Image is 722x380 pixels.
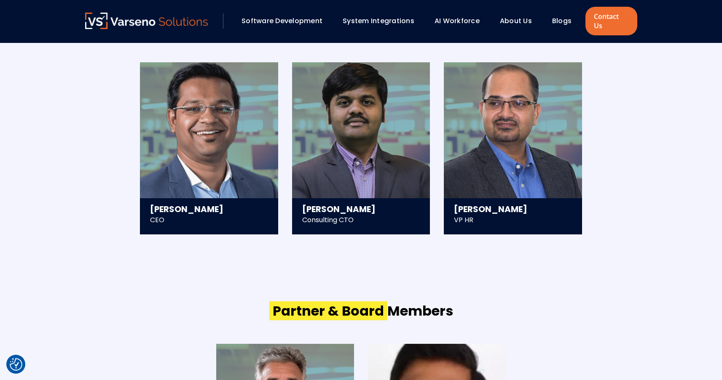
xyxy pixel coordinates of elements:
[237,14,334,28] div: Software Development
[10,358,22,371] button: Cookie Settings
[10,358,22,371] img: Revisit consent button
[85,13,208,29] img: Varseno Solutions – Product Engineering & IT Services
[302,215,420,234] div: Consulting CTO
[242,16,322,26] a: Software Development
[338,14,426,28] div: System Integrations
[496,14,544,28] div: About Us
[343,16,414,26] a: System Integrations
[302,203,420,215] h3: [PERSON_NAME]
[454,215,572,234] div: VP HR
[548,14,583,28] div: Blogs
[430,14,491,28] div: AI Workforce
[585,7,637,35] a: Contact Us
[150,215,268,234] div: CEO
[269,301,387,320] span: Partner & Board
[269,302,453,320] h2: Members
[150,203,268,215] h3: [PERSON_NAME]
[552,16,572,26] a: Blogs
[454,203,572,215] h3: [PERSON_NAME]
[500,16,532,26] a: About Us
[435,16,480,26] a: AI Workforce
